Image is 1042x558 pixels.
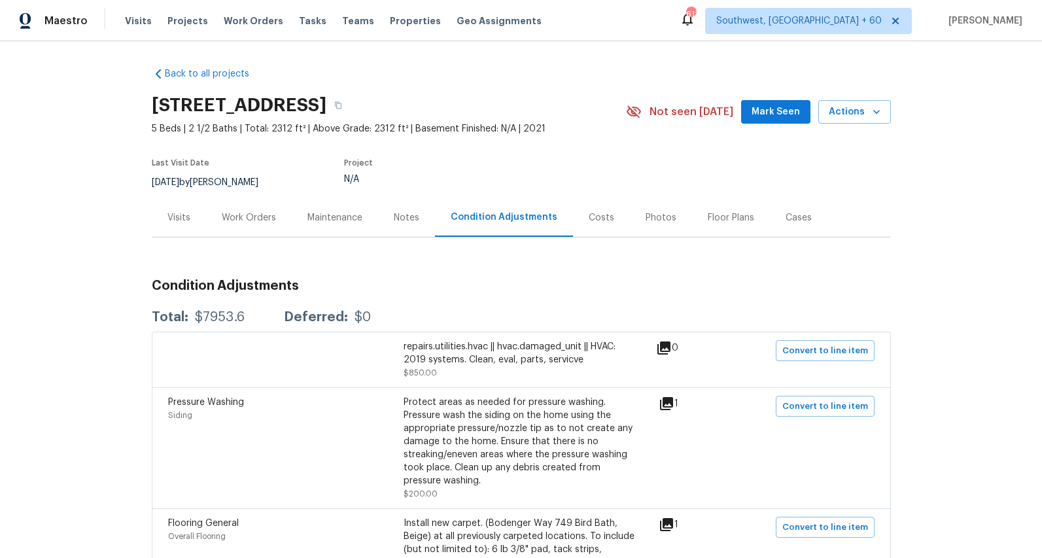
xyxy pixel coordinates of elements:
div: Deferred: [284,311,348,324]
div: 611 [686,8,695,21]
span: Convert to line item [782,399,868,414]
div: Cases [786,211,812,224]
div: Notes [394,211,419,224]
div: Total: [152,311,188,324]
div: repairs.utilities.hvac || hvac.damaged_unit || HVAC: 2019 systems. Clean, eval, parts, servicve [404,340,639,366]
div: Costs [589,211,614,224]
div: Work Orders [222,211,276,224]
div: Visits [167,211,190,224]
span: Convert to line item [782,520,868,535]
span: 5 Beds | 2 1/2 Baths | Total: 2312 ft² | Above Grade: 2312 ft² | Basement Finished: N/A | 2021 [152,122,626,135]
span: Pressure Washing [168,398,244,407]
div: 1 [659,517,720,532]
span: Visits [125,14,152,27]
span: Projects [167,14,208,27]
span: Tasks [299,16,326,26]
div: 1 [659,396,720,411]
div: $7953.6 [195,311,245,324]
button: Convert to line item [776,396,875,417]
div: 0 [656,340,720,356]
a: Back to all projects [152,67,277,80]
div: N/A [344,175,595,184]
button: Convert to line item [776,517,875,538]
span: Work Orders [224,14,283,27]
button: Copy Address [326,94,350,117]
button: Convert to line item [776,340,875,361]
span: Last Visit Date [152,159,209,167]
span: Project [344,159,373,167]
button: Mark Seen [741,100,810,124]
span: Maestro [44,14,88,27]
span: $850.00 [404,369,437,377]
span: [DATE] [152,178,179,187]
button: Actions [818,100,891,124]
span: Flooring General [168,519,239,528]
span: Siding [168,411,192,419]
span: Actions [829,104,880,120]
span: Not seen [DATE] [650,105,733,118]
div: Protect areas as needed for pressure washing. Pressure wash the siding on the home using the appr... [404,396,639,487]
div: by [PERSON_NAME] [152,175,274,190]
span: Geo Assignments [457,14,542,27]
span: Properties [390,14,441,27]
h2: [STREET_ADDRESS] [152,99,326,112]
div: Condition Adjustments [451,211,557,224]
span: [PERSON_NAME] [943,14,1022,27]
div: Maintenance [307,211,362,224]
div: $0 [355,311,371,324]
span: Overall Flooring [168,532,226,540]
span: Convert to line item [782,343,868,358]
div: Photos [646,211,676,224]
span: Southwest, [GEOGRAPHIC_DATA] + 60 [716,14,882,27]
div: Floor Plans [708,211,754,224]
h3: Condition Adjustments [152,279,891,292]
span: $200.00 [404,490,438,498]
span: Teams [342,14,374,27]
span: Mark Seen [752,104,800,120]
